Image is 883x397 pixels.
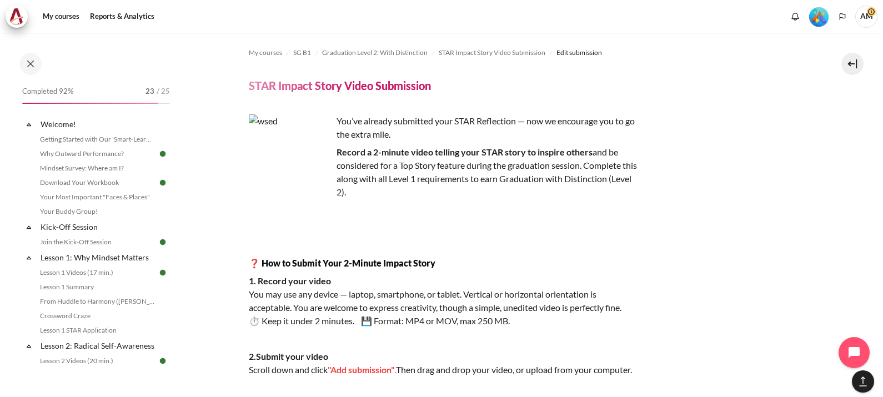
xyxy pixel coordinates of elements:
[37,176,158,189] a: Download Your Workbook
[855,6,877,28] a: User menu
[39,250,158,265] a: Lesson 1: Why Mindset Matters
[249,44,804,62] nav: Navigation bar
[322,46,428,59] a: Graduation Level 2: With Distinction
[37,205,158,218] a: Your Buddy Group!
[322,48,428,58] span: Graduation Level 2: With Distinction
[37,280,158,294] a: Lesson 1 Summary
[158,356,168,366] img: Done
[852,370,874,393] button: [[backtotopbutton]]
[37,235,158,249] a: Join the Kick-Off Session
[337,147,593,157] strong: Record a 2-minute video telling your STAR story to inspire others
[158,149,168,159] img: Done
[37,190,158,204] a: Your Most Important "Faces & Places"
[37,295,158,308] a: From Huddle to Harmony ([PERSON_NAME]'s Story)
[23,119,34,130] span: Collapse
[249,114,332,198] img: wsed
[37,309,158,323] a: Crossword Craze
[805,6,833,27] a: Level #5
[855,6,877,28] span: AM
[158,268,168,278] img: Done
[328,364,395,375] span: "Add submission"
[249,258,435,268] strong: ❓ How to Submit Your 2-Minute Impact Story
[439,48,545,58] span: STAR Impact Story Video Submission
[158,178,168,188] img: Done
[249,351,328,361] strong: 2.Submit your video
[86,6,158,28] a: Reports & Analytics
[39,219,158,234] a: Kick-Off Session
[37,162,158,175] a: Mindset Survey: Where am I?
[787,8,804,25] div: Show notification window with no new notifications
[23,252,34,263] span: Collapse
[39,117,158,132] a: Welcome!
[293,48,311,58] span: SG B1
[23,222,34,233] span: Collapse
[556,48,602,58] span: Edit submission
[157,86,170,97] span: / 25
[37,133,158,146] a: Getting Started with Our 'Smart-Learning' Platform
[395,364,396,375] span: .
[249,275,331,286] strong: 1. Record your video
[834,8,851,25] button: Languages
[249,78,431,93] h4: STAR Impact Story Video Submission
[9,8,24,25] img: Architeck
[39,338,158,353] a: Lesson 2: Radical Self-Awareness
[22,103,158,104] div: 92%
[249,114,638,141] p: You’ve already submitted your STAR Reflection — now we encourage you to go the extra mile.
[249,46,282,59] a: My courses
[22,86,73,97] span: Completed 92%
[809,6,829,27] div: Level #5
[23,340,34,351] span: Collapse
[249,350,638,376] p: Scroll down and click Then drag and drop your video, or upload from your computer.
[39,6,83,28] a: My courses
[249,145,638,199] p: and be considered for a Top Story feature during the graduation session. Complete this along with...
[249,48,282,58] span: My courses
[37,266,158,279] a: Lesson 1 Videos (17 min.)
[293,46,311,59] a: SG B1
[6,6,33,28] a: Architeck Architeck
[249,274,638,328] p: You may use any device — laptop, smartphone, or tablet. Vertical or horizontal orientation is acc...
[158,237,168,247] img: Done
[439,46,545,59] a: STAR Impact Story Video Submission
[146,86,154,97] span: 23
[37,324,158,337] a: Lesson 1 STAR Application
[37,354,158,368] a: Lesson 2 Videos (20 min.)
[809,7,829,27] img: Level #5
[37,147,158,160] a: Why Outward Performance?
